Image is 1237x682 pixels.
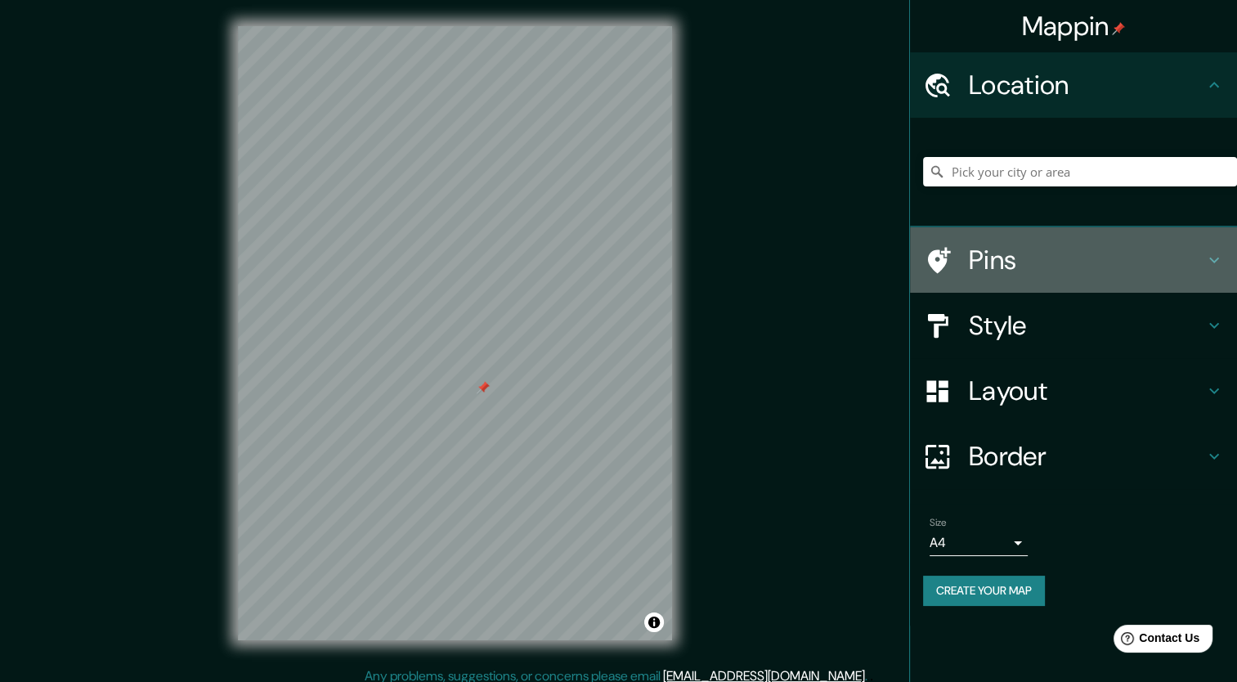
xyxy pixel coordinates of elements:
[923,576,1045,606] button: Create your map
[1091,618,1219,664] iframe: Help widget launcher
[930,530,1028,556] div: A4
[910,358,1237,424] div: Layout
[1022,10,1126,43] h4: Mappin
[923,157,1237,186] input: Pick your city or area
[969,440,1204,473] h4: Border
[969,309,1204,342] h4: Style
[930,516,947,530] label: Size
[910,293,1237,358] div: Style
[910,424,1237,489] div: Border
[969,69,1204,101] h4: Location
[969,375,1204,407] h4: Layout
[1112,22,1125,35] img: pin-icon.png
[969,244,1204,276] h4: Pins
[910,227,1237,293] div: Pins
[644,612,664,632] button: Toggle attribution
[910,52,1237,118] div: Location
[238,26,672,640] canvas: Map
